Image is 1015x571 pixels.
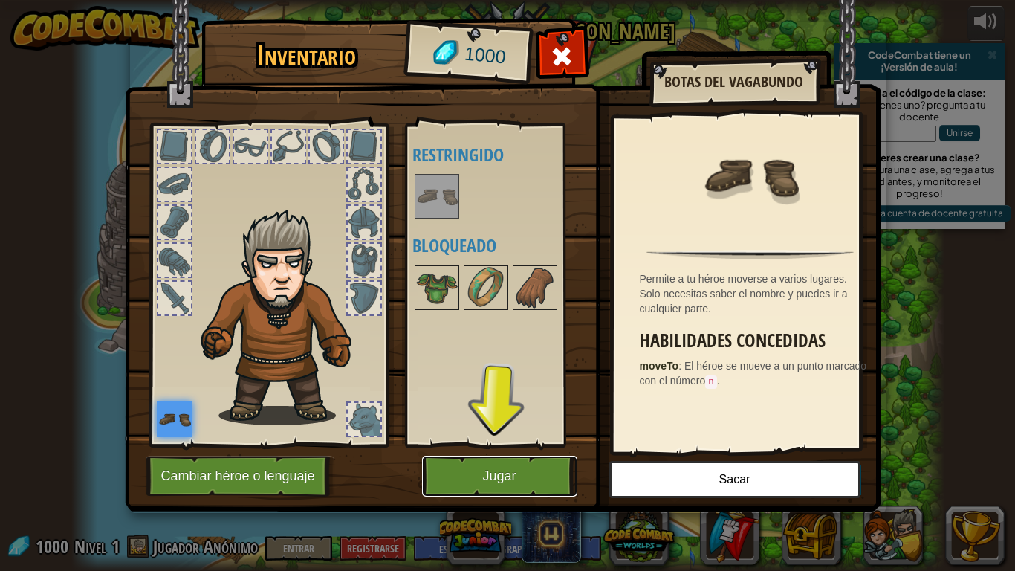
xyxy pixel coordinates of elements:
[212,39,401,71] h1: Inventario
[640,360,867,387] span: El héroe se mueve a un punto marcado con el número .
[465,267,507,309] img: portrait.png
[678,360,684,372] span: :
[640,360,679,372] strong: moveTo
[640,331,869,351] h3: Habilidades concedidas
[412,145,599,164] h4: Restringido
[422,456,577,497] button: Jugar
[416,175,458,217] img: portrait.png
[702,128,799,225] img: portrait.png
[705,375,717,389] code: n
[664,74,804,90] h2: Botas del Vagabundo
[646,250,853,259] img: hr.png
[463,41,507,71] span: 1000
[194,209,376,425] img: hair_m2.png
[416,267,458,309] img: portrait.png
[514,267,556,309] img: portrait.png
[146,456,334,497] button: Cambiar héroe o lenguaje
[640,271,869,316] div: Permite a tu héroe moverse a varios lugares. Solo necesitas saber el nombre y puedes ir a cualqui...
[157,401,192,437] img: portrait.png
[412,236,599,255] h4: Bloqueado
[609,461,860,498] button: Sacar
